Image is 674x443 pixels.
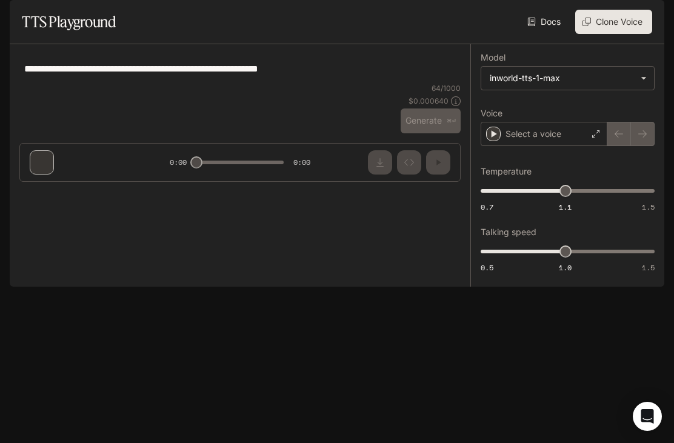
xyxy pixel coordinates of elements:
p: 64 / 1000 [432,83,461,93]
p: Talking speed [481,228,536,236]
p: Model [481,53,505,62]
button: open drawer [9,6,31,28]
div: inworld-tts-1-max [490,72,635,84]
p: Temperature [481,167,532,176]
span: 1.5 [642,202,655,212]
button: Clone Voice [575,10,652,34]
span: 1.5 [642,262,655,273]
div: Open Intercom Messenger [633,402,662,431]
p: Select a voice [505,128,561,140]
span: 1.1 [559,202,572,212]
p: Voice [481,109,502,118]
span: 1.0 [559,262,572,273]
p: $ 0.000640 [409,96,449,106]
span: 0.5 [481,262,493,273]
a: Docs [525,10,566,34]
span: 0.7 [481,202,493,212]
h1: TTS Playground [22,10,116,34]
div: inworld-tts-1-max [481,67,654,90]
